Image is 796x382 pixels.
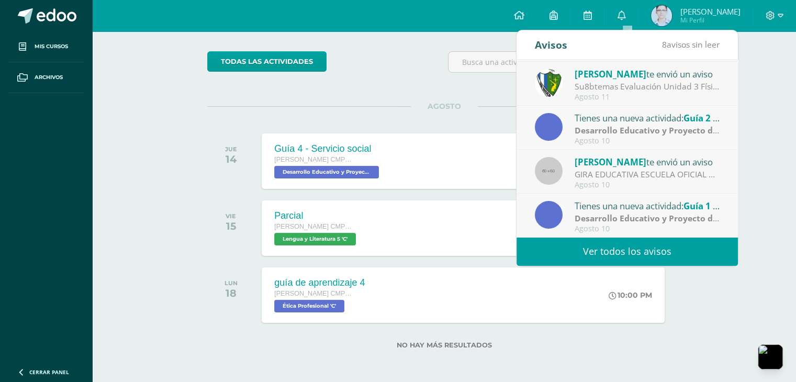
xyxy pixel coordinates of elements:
[35,73,63,82] span: Archivos
[225,287,238,299] div: 18
[662,39,720,50] span: avisos sin leer
[535,30,567,59] div: Avisos
[575,125,720,137] div: | Zona
[35,42,68,51] span: Mis cursos
[575,212,737,224] strong: Desarrollo Educativo y Proyecto de Vida
[274,300,344,312] span: Ética Profesional 'C'
[274,166,379,178] span: Desarrollo Educativo y Proyecto de Vida 'C'
[575,181,720,189] div: Agosto 10
[575,156,646,168] span: [PERSON_NAME]
[225,145,237,153] div: JUE
[517,237,738,266] a: Ver todos los avisos
[226,212,236,220] div: VIE
[274,223,353,230] span: [PERSON_NAME] CMP Bachillerato en CCLL con Orientación en Computación
[274,277,365,288] div: guía de aprendizaje 4
[8,62,84,93] a: Archivos
[575,168,720,181] div: GIRA EDUCATIVA ESCUELA OFICIAL RURAL MIXTA LO DE MEJÍA, SAN JUAN SACATEPÉQUEZ, GUATEMALA: Buenas ...
[575,212,720,224] div: | Zona
[8,31,84,62] a: Mis cursos
[274,156,353,163] span: [PERSON_NAME] CMP Bachillerato en CCLL con Orientación en Computación
[680,6,740,17] span: [PERSON_NAME]
[575,93,720,102] div: Agosto 11
[680,16,740,25] span: Mi Perfil
[274,290,353,297] span: [PERSON_NAME] CMP Bachillerato en CCLL con Orientación en Computación
[225,153,237,165] div: 14
[225,279,238,287] div: LUN
[575,199,720,212] div: Tienes una nueva actividad:
[609,290,652,300] div: 10:00 PM
[575,224,720,233] div: Agosto 10
[274,143,382,154] div: Guía 4 - Servicio social
[274,233,356,245] span: Lengua y Literatura 5 'C'
[226,220,236,232] div: 15
[575,137,720,145] div: Agosto 10
[535,69,563,97] img: d7d6d148f6dec277cbaab50fee73caa7.png
[449,52,680,72] input: Busca una actividad próxima aquí...
[575,125,737,136] strong: Desarrollo Educativo y Proyecto de Vida
[535,157,563,185] img: 60x60
[207,341,681,349] label: No hay más resultados
[274,210,358,221] div: Parcial
[29,368,69,376] span: Cerrar panel
[651,5,672,26] img: 840e47d4d182e438aac412ae8425ac5b.png
[662,39,667,50] span: 8
[575,67,720,81] div: te envió un aviso
[575,68,646,80] span: [PERSON_NAME]
[575,155,720,168] div: te envió un aviso
[575,81,720,93] div: Su8btemas Evaluación Unidad 3 Física Fundamental : Buena mañana estimados estudiantes y padres de...
[411,102,478,111] span: AGOSTO
[575,111,720,125] div: Tienes una nueva actividad:
[207,51,327,72] a: todas las Actividades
